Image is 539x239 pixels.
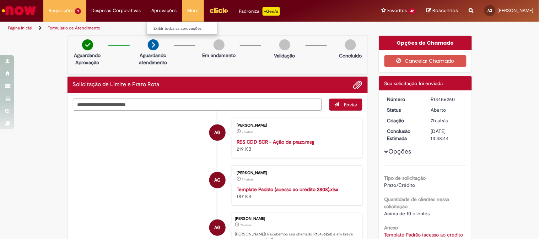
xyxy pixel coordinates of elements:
img: img-circle-grey.png [279,39,290,50]
img: arrow-next.png [148,39,159,50]
textarea: Digite sua mensagem aqui... [73,99,322,111]
button: Enviar [329,99,362,111]
span: 7h atrás [431,117,448,124]
div: Opções do Chamado [379,36,472,50]
div: [PERSON_NAME] [237,171,355,175]
span: Aprovações [152,7,177,14]
span: [PERSON_NAME] [498,7,534,13]
span: 7h atrás [240,223,252,227]
a: Template Padrão (acesso ao credito 2808).xlsx [237,186,338,193]
span: Prazo/Crédito [384,182,415,188]
span: 42 [408,8,416,14]
b: Tipo de solicitação [384,175,426,181]
span: AG [214,219,221,236]
p: Concluído [339,52,362,59]
div: 187 KB [237,186,355,200]
time: 28/08/2025 09:38:40 [431,117,448,124]
span: AG [488,8,492,13]
span: AG [214,172,221,189]
time: 28/08/2025 09:37:58 [242,177,253,182]
div: Amanda Cristina Martins Goncalves [209,124,226,141]
a: Exibir todas as aprovações [147,25,225,33]
span: 7h atrás [242,130,253,134]
img: img-circle-grey.png [214,39,225,50]
dt: Status [382,106,426,113]
ul: Trilhas de página [5,22,354,35]
p: Validação [274,52,295,59]
a: Formulário de Atendimento [48,25,100,31]
div: Padroniza [239,7,280,16]
span: Despesas Corporativas [92,7,141,14]
div: Amanda Cristina Martins Goncalves [209,172,226,188]
div: 28/08/2025 09:38:40 [431,117,464,124]
button: Cancelar Chamado [384,55,467,67]
time: 28/08/2025 09:38:40 [240,223,252,227]
span: Acima de 10 clientes [384,210,430,217]
span: Enviar [344,101,358,108]
button: Adicionar anexos [353,80,362,89]
dt: Número [382,96,426,103]
span: 9 [75,8,81,14]
a: Página inicial [8,25,32,31]
img: click_logo_yellow_360x200.png [209,5,228,16]
span: Favoritos [387,7,407,14]
b: Quantidade de clientes nessa solicitação [384,196,449,210]
p: +GenAi [263,7,280,16]
h2: Solicitação de Limite e Prazo Rota Histórico de tíquete [73,82,160,88]
div: 219 KB [237,138,355,152]
a: Rascunhos [427,7,458,14]
dt: Conclusão Estimada [382,128,426,142]
img: check-circle-green.png [82,39,93,50]
img: img-circle-grey.png [345,39,356,50]
p: Aguardando atendimento [136,52,171,66]
time: 28/08/2025 09:38:32 [242,130,253,134]
span: Requisições [49,7,74,14]
span: 7h atrás [242,177,253,182]
p: Em andamento [202,52,236,59]
div: Amanda Cristina Martins Goncalves [209,219,226,236]
div: R13456260 [431,96,464,103]
p: Aguardando Aprovação [70,52,105,66]
span: AG [214,124,221,141]
a: RES CDD SCR - Ação de prazo.msg [237,139,314,145]
dt: Criação [382,117,426,124]
span: Rascunhos [433,7,458,14]
ul: Aprovações [146,21,218,35]
b: Anexo [384,224,398,231]
div: Aberto [431,106,464,113]
div: [PERSON_NAME] [235,217,359,221]
div: [PERSON_NAME] [237,123,355,128]
span: More [188,7,199,14]
img: ServiceNow [1,4,37,18]
div: [DATE] 13:38:44 [431,128,464,142]
span: Sua solicitação foi enviada [384,80,443,87]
